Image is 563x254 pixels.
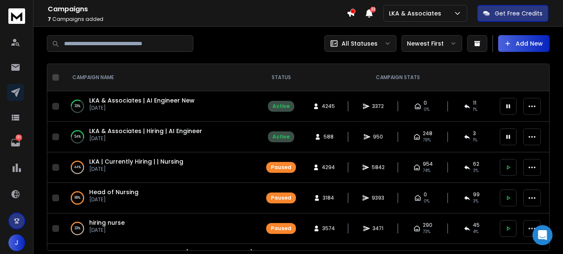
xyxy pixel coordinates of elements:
p: Get Free Credits [495,9,542,18]
p: LKA & Associates [389,9,445,18]
span: 3 [473,130,476,137]
p: 54 % [74,133,81,141]
span: 0% [424,198,429,205]
button: Add New [498,35,550,52]
div: Paused [271,225,291,232]
span: 4245 [322,103,335,110]
a: hiring nurse [89,218,125,227]
th: CAMPAIGN STATS [301,64,495,91]
span: 3184 [323,195,334,201]
span: 7 [48,15,51,23]
button: Get Free Credits [477,5,548,22]
span: 3372 [372,103,384,110]
span: 9393 [372,195,384,201]
span: 3 % [473,167,478,174]
span: 0 [424,191,427,198]
span: 0 [424,100,427,106]
span: 588 [324,133,334,140]
span: 62 [473,161,479,167]
td: 33%LKA & Associates | AI Engineer New[DATE] [62,91,261,122]
p: All Statuses [342,39,378,48]
p: 33 % [75,224,80,233]
span: 1 % [473,137,477,144]
span: 3471 [373,225,383,232]
span: 954 [423,161,433,167]
div: Open Intercom Messenger [532,225,553,245]
a: 131 [7,134,24,151]
button: Newest First [401,35,462,52]
a: Head of Nursing [89,188,139,196]
span: 290 [423,222,432,228]
a: LKA | Currently Hiring | | Nursing [89,157,183,166]
a: LKA & Associates | AI Engineer New [89,96,195,105]
span: 1 % [473,106,477,113]
button: J [8,234,25,251]
span: 78 % [423,137,431,144]
span: 11 [473,100,476,106]
span: 248 [423,130,432,137]
p: 33 % [75,102,80,110]
span: 22 [370,7,376,13]
h1: Campaigns [48,4,347,14]
span: 74 % [423,167,430,174]
p: [DATE] [89,135,202,142]
span: 73 % [423,228,430,235]
span: 0% [424,106,429,113]
th: STATUS [261,64,301,91]
div: Paused [271,164,291,171]
div: Active [273,103,290,110]
span: 99 [473,191,480,198]
td: 44%LKA | Currently Hiring | | Nursing[DATE] [62,152,261,183]
span: 3574 [322,225,335,232]
span: 4294 [322,164,335,171]
td: 98%Head of Nursing[DATE] [62,183,261,213]
th: CAMPAIGN NAME [62,64,261,91]
p: [DATE] [89,196,139,203]
p: Campaigns added [48,16,347,23]
p: [DATE] [89,227,125,233]
p: 131 [15,134,22,141]
span: 45 [473,222,480,228]
p: [DATE] [89,105,195,111]
span: 4 % [473,228,478,235]
td: 54%LKA & Associates | Hiring | AI Engineer[DATE] [62,122,261,152]
span: 950 [373,133,383,140]
img: logo [8,8,25,24]
span: 5842 [372,164,385,171]
p: [DATE] [89,166,183,172]
a: LKA & Associates | Hiring | AI Engineer [89,127,202,135]
p: 44 % [74,163,81,172]
div: Paused [271,195,291,201]
div: Active [273,133,290,140]
span: 3 % [473,198,478,205]
td: 33%hiring nurse[DATE] [62,213,261,244]
p: 98 % [75,194,80,202]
